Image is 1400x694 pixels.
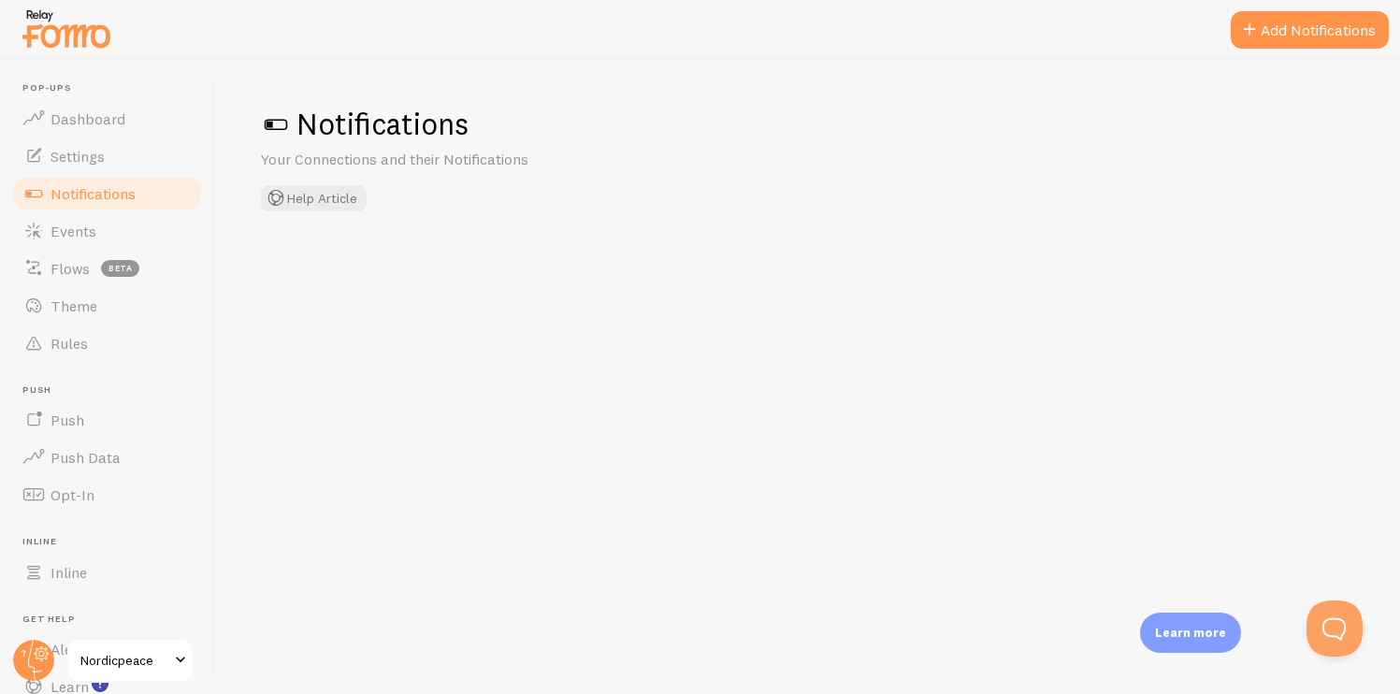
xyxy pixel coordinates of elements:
[22,384,204,397] span: Push
[51,259,90,278] span: Flows
[67,638,194,683] a: Nordicpeace
[11,175,204,212] a: Notifications
[51,222,96,240] span: Events
[11,250,204,287] a: Flows beta
[11,554,204,591] a: Inline
[261,105,1355,143] h1: Notifications
[1306,600,1363,657] iframe: Help Scout Beacon - Open
[11,630,204,668] a: Alerts
[22,82,204,94] span: Pop-ups
[51,184,136,203] span: Notifications
[261,185,367,211] button: Help Article
[261,149,710,170] p: Your Connections and their Notifications
[22,536,204,548] span: Inline
[51,563,87,582] span: Inline
[51,109,125,128] span: Dashboard
[11,287,204,325] a: Theme
[1155,624,1226,642] p: Learn more
[11,439,204,476] a: Push Data
[51,485,94,504] span: Opt-In
[11,100,204,137] a: Dashboard
[11,401,204,439] a: Push
[51,334,88,353] span: Rules
[92,675,108,692] svg: <p>Watch New Feature Tutorials!</p>
[20,5,113,52] img: fomo-relay-logo-orange.svg
[51,147,105,166] span: Settings
[51,296,97,315] span: Theme
[51,411,84,429] span: Push
[11,476,204,513] a: Opt-In
[11,212,204,250] a: Events
[101,260,139,277] span: beta
[22,614,204,626] span: Get Help
[80,649,169,672] span: Nordicpeace
[1140,613,1241,653] div: Learn more
[11,137,204,175] a: Settings
[51,448,121,467] span: Push Data
[11,325,204,362] a: Rules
